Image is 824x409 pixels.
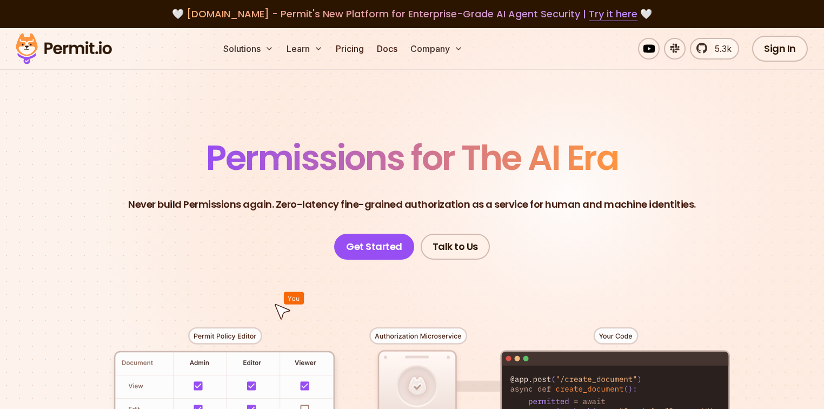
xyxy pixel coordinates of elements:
a: Sign In [752,36,808,62]
button: Company [406,38,467,60]
a: Talk to Us [421,234,490,260]
a: Try it here [589,7,637,21]
a: Get Started [334,234,414,260]
p: Never build Permissions again. Zero-latency fine-grained authorization as a service for human and... [128,197,696,212]
button: Solutions [219,38,278,60]
span: Permissions for The AI Era [206,134,618,182]
button: Learn [282,38,327,60]
div: 🤍 🤍 [26,6,798,22]
span: [DOMAIN_NAME] - Permit's New Platform for Enterprise-Grade AI Agent Security | [187,7,637,21]
span: 5.3k [708,42,732,55]
img: Permit logo [11,30,117,67]
a: Pricing [331,38,368,60]
a: Docs [373,38,402,60]
a: 5.3k [690,38,739,60]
